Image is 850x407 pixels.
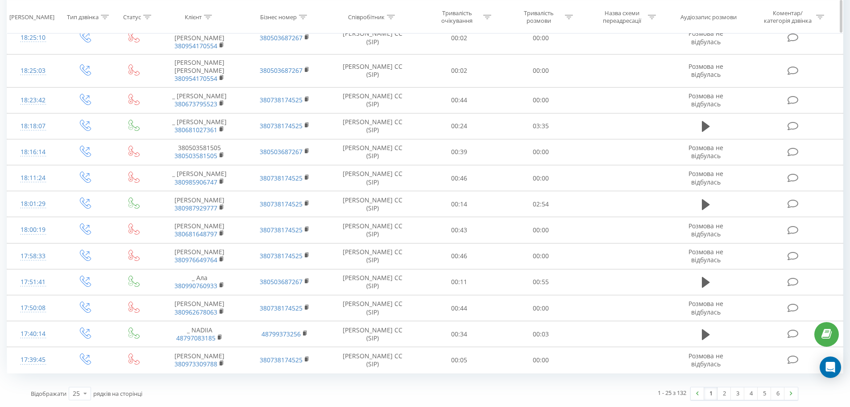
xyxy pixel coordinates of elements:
[327,217,419,243] td: [PERSON_NAME] CC (SIP)
[9,13,54,21] div: [PERSON_NAME]
[658,388,686,397] div: 1 - 25 з 132
[176,334,216,342] a: 48797083185
[157,54,242,87] td: [PERSON_NAME] [PERSON_NAME]
[260,277,303,286] a: 380503687267
[433,9,481,25] div: Тривалість очікування
[174,204,217,212] a: 380987929777
[174,178,217,186] a: 380985906747
[185,13,202,21] div: Клієнт
[327,191,419,217] td: [PERSON_NAME] CC (SIP)
[16,169,50,187] div: 18:11:24
[174,308,217,316] a: 380962678063
[500,113,582,139] td: 03:35
[16,325,50,343] div: 17:40:14
[16,117,50,135] div: 18:18:07
[260,147,303,156] a: 380503687267
[327,165,419,191] td: [PERSON_NAME] CC (SIP)
[16,299,50,317] div: 17:50:08
[680,13,737,21] div: Аудіозапис розмови
[327,113,419,139] td: [PERSON_NAME] CC (SIP)
[260,252,303,260] a: 380738174525
[419,295,500,321] td: 00:44
[717,387,731,400] a: 2
[762,9,814,25] div: Коментар/категорія дзвінка
[419,191,500,217] td: 00:14
[93,390,142,398] span: рядків на сторінці
[157,113,242,139] td: _ [PERSON_NAME]
[327,87,419,113] td: [PERSON_NAME] CC (SIP)
[419,165,500,191] td: 00:46
[260,304,303,312] a: 380738174525
[157,21,242,55] td: [PERSON_NAME] [PERSON_NAME]
[758,387,771,400] a: 5
[688,248,723,264] span: Розмова не відбулась
[688,299,723,316] span: Розмова не відбулась
[500,217,582,243] td: 00:00
[731,387,744,400] a: 3
[327,21,419,55] td: [PERSON_NAME] CC (SIP)
[500,54,582,87] td: 00:00
[260,174,303,182] a: 380738174525
[260,96,303,104] a: 380738174525
[704,387,717,400] a: 1
[16,92,50,109] div: 18:23:42
[261,330,301,338] a: 48799373256
[157,217,242,243] td: [PERSON_NAME]
[500,165,582,191] td: 00:00
[688,352,723,368] span: Розмова не відбулась
[260,356,303,364] a: 380738174525
[174,256,217,264] a: 380976649764
[174,74,217,83] a: 380954170554
[260,66,303,75] a: 380503687267
[688,62,723,79] span: Розмова не відбулась
[419,54,500,87] td: 00:02
[16,62,50,80] div: 18:25:03
[260,13,297,21] div: Бізнес номер
[16,221,50,239] div: 18:00:19
[419,87,500,113] td: 00:44
[16,351,50,369] div: 17:39:45
[174,42,217,50] a: 380954170554
[260,200,303,208] a: 380738174525
[31,390,66,398] span: Відображати
[688,92,723,108] span: Розмова не відбулась
[515,9,563,25] div: Тривалість розмови
[500,295,582,321] td: 00:00
[419,269,500,295] td: 00:11
[157,139,242,165] td: 380503581505
[500,347,582,373] td: 00:00
[174,360,217,368] a: 380973309788
[123,13,141,21] div: Статус
[67,13,99,21] div: Тип дзвінка
[688,222,723,238] span: Розмова не відбулась
[327,139,419,165] td: [PERSON_NAME] CC (SIP)
[688,29,723,46] span: Розмова не відбулась
[157,243,242,269] td: [PERSON_NAME]
[157,191,242,217] td: [PERSON_NAME]
[174,100,217,108] a: 380673795523
[744,387,758,400] a: 4
[16,248,50,265] div: 17:58:33
[688,143,723,160] span: Розмова не відбулась
[419,139,500,165] td: 00:39
[419,217,500,243] td: 00:43
[157,321,242,347] td: _ NADIIA
[327,54,419,87] td: [PERSON_NAME] CC (SIP)
[500,321,582,347] td: 00:03
[327,269,419,295] td: [PERSON_NAME] CC (SIP)
[73,389,80,398] div: 25
[327,243,419,269] td: [PERSON_NAME] CC (SIP)
[500,139,582,165] td: 00:00
[771,387,784,400] a: 6
[327,347,419,373] td: [PERSON_NAME] CC (SIP)
[419,243,500,269] td: 00:46
[419,321,500,347] td: 00:34
[260,34,303,42] a: 380503687267
[16,29,50,46] div: 18:25:10
[500,21,582,55] td: 00:00
[16,273,50,291] div: 17:51:41
[820,357,841,378] div: Open Intercom Messenger
[157,165,242,191] td: _ [PERSON_NAME]
[174,230,217,238] a: 380681648797
[174,151,217,160] a: 380503581505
